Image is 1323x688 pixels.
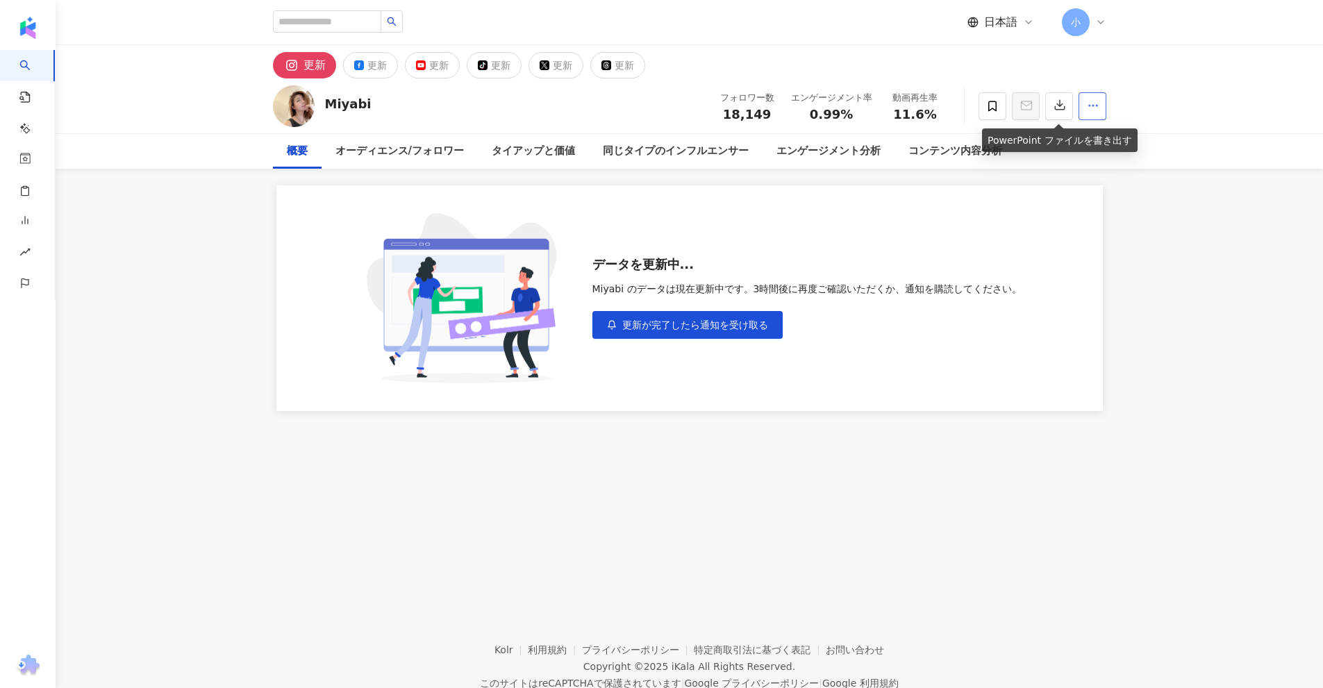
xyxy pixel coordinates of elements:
img: KOL Avatar [273,85,315,127]
div: Miyabi のデータは現在更新中です。3時間後に再度ご確認いただくか、通知を購読してください。 [592,283,1022,294]
a: 利用規約 [528,644,582,655]
button: 更新 [273,52,336,78]
img: chrome extension [15,655,42,677]
a: お問い合わせ [826,644,884,655]
img: logo icon [17,17,39,39]
div: 更新 [553,56,572,75]
span: 日本語 [984,15,1017,30]
div: Miyabi [325,95,372,112]
span: 11.6% [893,108,936,121]
span: 更新が完了したら通知を受け取る [622,319,768,330]
a: プライバシーポリシー [582,644,694,655]
button: 更新 [405,52,460,78]
span: search [387,17,397,26]
div: 更新 [367,56,387,75]
button: 更新 [590,52,645,78]
button: 更新 [343,52,398,78]
div: データを更新中... [592,258,1022,272]
div: オーディエンス/フォロワー [335,143,464,160]
span: rise [19,238,31,269]
a: iKala [672,661,695,672]
div: Copyright © 2025 All Rights Reserved. [583,661,795,672]
div: コンテンツ内容分析 [908,143,1002,160]
a: Kolr [494,644,528,655]
div: 概要 [287,143,308,160]
button: 更新 [467,52,522,78]
div: 動画再生率 [889,91,942,105]
a: search [19,50,47,200]
img: subscribe cta [357,213,576,383]
span: 0.99% [810,108,853,121]
div: 更新 [429,56,449,75]
span: 18,149 [723,107,771,121]
div: エンゲージメント率 [791,91,872,105]
div: エンゲージメント分析 [776,143,881,160]
div: 更新 [615,56,634,75]
button: 更新 [529,52,583,78]
div: 更新 [303,56,326,75]
div: タイアップと価値 [492,143,575,160]
div: フォロワー数 [720,91,774,105]
div: 更新 [491,56,510,75]
span: 小 [1071,15,1081,30]
a: 特定商取引法に基づく表記 [694,644,826,655]
div: 同じタイプのインフルエンサー [603,143,749,160]
button: 更新が完了したら通知を受け取る [592,311,783,339]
